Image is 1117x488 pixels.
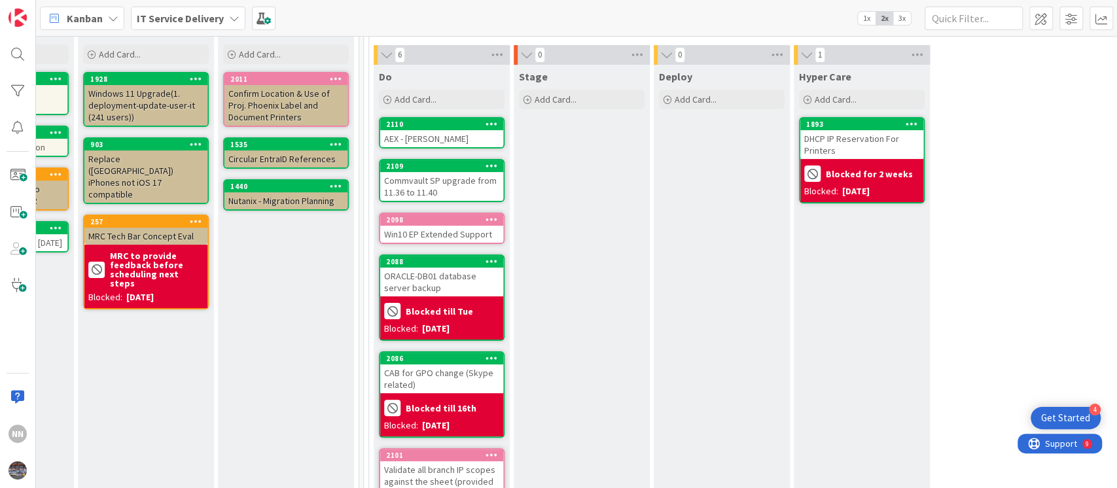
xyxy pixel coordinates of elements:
div: CAB for GPO change (Skype related) [380,364,503,393]
div: 4 [1089,404,1101,415]
span: Add Card... [395,94,436,105]
div: [DATE] [842,184,870,198]
div: 1535 [224,139,347,150]
div: Open Get Started checklist, remaining modules: 4 [1031,407,1101,429]
div: 257 [90,217,207,226]
div: Replace ([GEOGRAPHIC_DATA]) iPhones not iOS 17 compatible [84,150,207,203]
span: Add Card... [535,94,576,105]
span: 3x [893,12,911,25]
div: Confirm Location & Use of Proj. Phoenix Label and Document Printers [224,85,347,126]
span: 0 [675,47,685,63]
span: 1x [858,12,876,25]
div: Win10 EP Extended Support [380,226,503,243]
div: Get Started [1041,411,1090,425]
div: Nutanix - Migration Planning [224,192,347,209]
b: Blocked till 16th [406,404,476,413]
div: 2011 [224,73,347,85]
div: 2109 [386,162,503,171]
div: 2086 [386,354,503,363]
div: [DATE] [422,419,450,432]
div: NN [9,425,27,443]
div: [DATE] [422,322,450,336]
span: 1 [815,47,825,63]
div: 2109 [380,160,503,172]
div: 1440 [224,181,347,192]
span: Add Card... [239,48,281,60]
div: 2086CAB for GPO change (Skype related) [380,353,503,393]
div: 903 [84,139,207,150]
div: 1535Circular EntraID References [224,139,347,167]
div: DHCP IP Reservation For Printers [800,130,923,159]
span: Add Card... [815,94,857,105]
div: MRC Tech Bar Concept Eval [84,228,207,245]
div: 1928 [84,73,207,85]
div: Circular EntraID References [224,150,347,167]
div: ORACLE-DB01 database server backup [380,268,503,296]
span: 6 [395,47,405,63]
div: 1893 [800,118,923,130]
div: Blocked: [384,322,418,336]
div: 2109Commvault SP upgrade from 11.36 to 11.40 [380,160,503,201]
div: 257 [84,216,207,228]
span: Kanban [67,10,103,26]
b: MRC to provide feedback before scheduling next steps [110,251,204,288]
span: Support [27,2,60,18]
span: Do [379,70,392,83]
div: 2098 [380,214,503,226]
div: 2110 [386,120,503,129]
div: 9 [68,5,71,16]
div: 257MRC Tech Bar Concept Eval [84,216,207,245]
div: Commvault SP upgrade from 11.36 to 11.40 [380,172,503,201]
div: 1440Nutanix - Migration Planning [224,181,347,209]
div: 2110AEX - [PERSON_NAME] [380,118,503,147]
div: 2088 [380,256,503,268]
div: 903 [90,140,207,149]
div: 2098 [386,215,503,224]
div: 2088 [386,257,503,266]
div: 2086 [380,353,503,364]
input: Quick Filter... [925,7,1023,30]
span: Add Card... [99,48,141,60]
div: 2101 [386,451,503,460]
span: 2x [876,12,893,25]
img: avatar [9,461,27,479]
b: IT Service Delivery [137,12,224,25]
div: 1535 [230,140,347,149]
div: Windows 11 Upgrade(1. deployment-update-user-it (241 users)) [84,85,207,126]
b: Blocked for 2 weeks [826,169,913,179]
span: Add Card... [675,94,717,105]
div: Blocked: [804,184,838,198]
div: 1440 [230,182,347,191]
div: Blocked: [88,290,122,304]
span: Deploy [659,70,692,83]
div: 2088ORACLE-DB01 database server backup [380,256,503,296]
div: 1893 [806,120,923,129]
b: Blocked till Tue [406,307,473,316]
div: 2011Confirm Location & Use of Proj. Phoenix Label and Document Printers [224,73,347,126]
div: 1928Windows 11 Upgrade(1. deployment-update-user-it (241 users)) [84,73,207,126]
div: 903Replace ([GEOGRAPHIC_DATA]) iPhones not iOS 17 compatible [84,139,207,203]
div: 2101 [380,449,503,461]
span: Stage [519,70,548,83]
div: AEX - [PERSON_NAME] [380,130,503,147]
div: 1893DHCP IP Reservation For Printers [800,118,923,159]
div: Blocked: [384,419,418,432]
span: 0 [535,47,545,63]
div: 2110 [380,118,503,130]
img: Visit kanbanzone.com [9,9,27,27]
div: 1928 [90,75,207,84]
div: [DATE] [126,290,154,304]
div: 2011 [230,75,347,84]
div: 2098Win10 EP Extended Support [380,214,503,243]
span: Hyper Care [799,70,851,83]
